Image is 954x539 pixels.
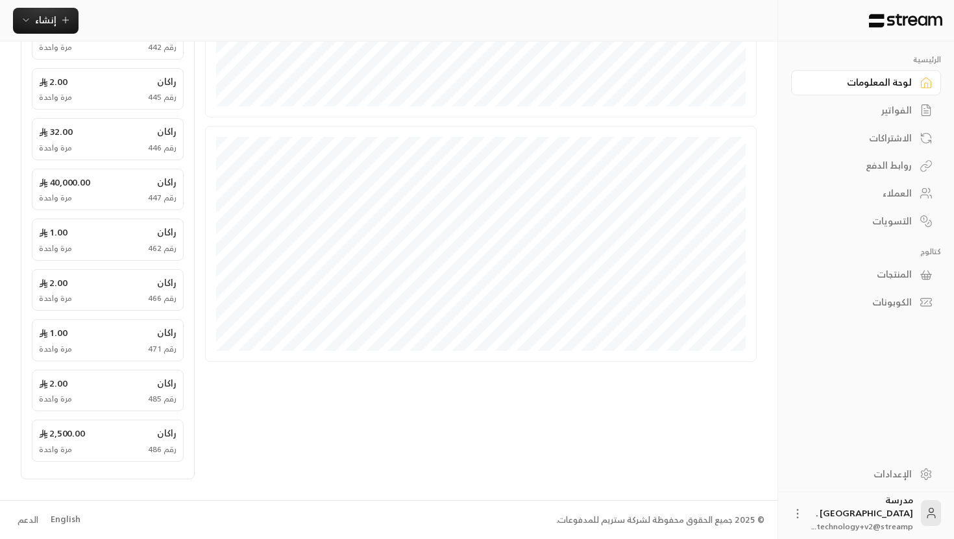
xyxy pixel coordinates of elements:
a: الكوبونات [791,290,941,315]
a: روابط الدفع [791,153,941,178]
div: English [51,513,80,526]
span: رقم 446 [148,143,177,153]
span: مرة واحدة [39,394,72,404]
span: رقم 485 [148,394,177,404]
button: إنشاء [13,8,79,34]
div: لوحة المعلومات [807,76,912,89]
span: 2.00 [39,276,67,289]
a: لوحة المعلومات [791,70,941,95]
span: رقم 462 [148,243,177,254]
span: راكان [157,377,177,390]
div: الفواتير [807,104,912,117]
span: راكان [157,176,177,189]
div: روابط الدفع [807,159,912,172]
span: رقم 442 [148,42,177,53]
div: الإعدادات [807,468,912,481]
span: مرة واحدة [39,293,72,304]
span: راكان [157,226,177,239]
span: 2.00 [39,377,67,390]
a: الدعم [13,508,42,531]
p: الرئيسية [791,54,941,65]
span: رقم 447 [148,193,177,203]
span: مرة واحدة [39,444,72,455]
a: الإعدادات [791,461,941,486]
span: راكان [157,75,177,88]
a: التسويات [791,208,941,234]
div: © 2025 جميع الحقوق محفوظة لشركة ستريم للمدفوعات. [556,514,764,527]
span: 1.00 [39,326,67,339]
span: مرة واحدة [39,42,72,53]
span: 40,000.00 [39,176,90,189]
div: العملاء [807,187,912,200]
span: technology+v2@streamp... [812,520,913,533]
img: Logo [868,14,944,28]
span: رقم 486 [148,444,177,455]
span: مرة واحدة [39,344,72,354]
span: إنشاء [35,12,56,28]
span: رقم 466 [148,293,177,304]
span: راكان [157,427,177,440]
span: رقم 445 [148,92,177,102]
span: 1.00 [39,226,67,239]
div: التسويات [807,215,912,228]
a: الفواتير [791,98,941,123]
div: مدرسة [GEOGRAPHIC_DATA] . [812,494,913,533]
p: كتالوج [791,246,941,257]
span: 2.00 [39,75,67,88]
span: رقم 471 [148,344,177,354]
span: 32.00 [39,125,73,138]
a: الاشتراكات [791,125,941,150]
span: مرة واحدة [39,143,72,153]
a: المنتجات [791,262,941,287]
div: المنتجات [807,268,912,281]
span: مرة واحدة [39,243,72,254]
a: العملاء [791,181,941,206]
span: مرة واحدة [39,92,72,102]
span: راكان [157,276,177,289]
span: 2,500.00 [39,427,85,440]
div: الاشتراكات [807,132,912,145]
span: راكان [157,326,177,339]
span: مرة واحدة [39,193,72,203]
div: الكوبونات [807,296,912,309]
span: راكان [157,125,177,138]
